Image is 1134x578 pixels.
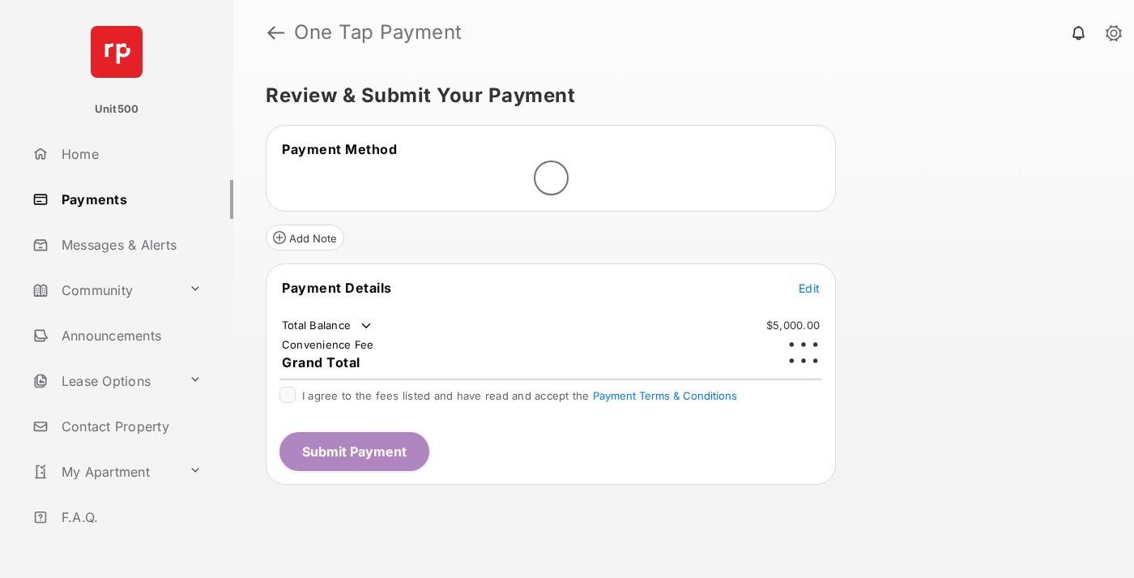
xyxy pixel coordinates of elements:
[266,225,344,250] button: Add Note
[26,498,233,537] a: F.A.Q.
[26,362,182,400] a: Lease Options
[281,337,375,352] td: Convenience Fee
[765,318,821,332] td: $5,000.00
[281,318,374,334] td: Total Balance
[26,407,233,446] a: Contact Property
[26,316,233,355] a: Announcements
[91,26,143,78] img: svg+xml;base64,PHN2ZyB4bWxucz0iaHR0cDovL3d3dy53My5vcmcvMjAwMC9zdmciIHdpZHRoPSI2NCIgaGVpZ2h0PSI2NC...
[282,280,392,296] span: Payment Details
[282,141,397,157] span: Payment Method
[302,389,737,402] span: I agree to the fees listed and have read and accept the
[26,452,182,491] a: My Apartment
[26,135,233,173] a: Home
[26,225,233,264] a: Messages & Alerts
[799,280,820,296] button: Edit
[266,86,1089,105] h5: Review & Submit Your Payment
[279,432,429,471] button: Submit Payment
[282,354,360,370] span: Grand Total
[799,281,820,295] span: Edit
[26,271,182,310] a: Community
[26,180,233,219] a: Payments
[294,23,463,42] strong: One Tap Payment
[593,389,737,402] button: I agree to the fees listed and have read and accept the
[95,101,139,118] p: Unit500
